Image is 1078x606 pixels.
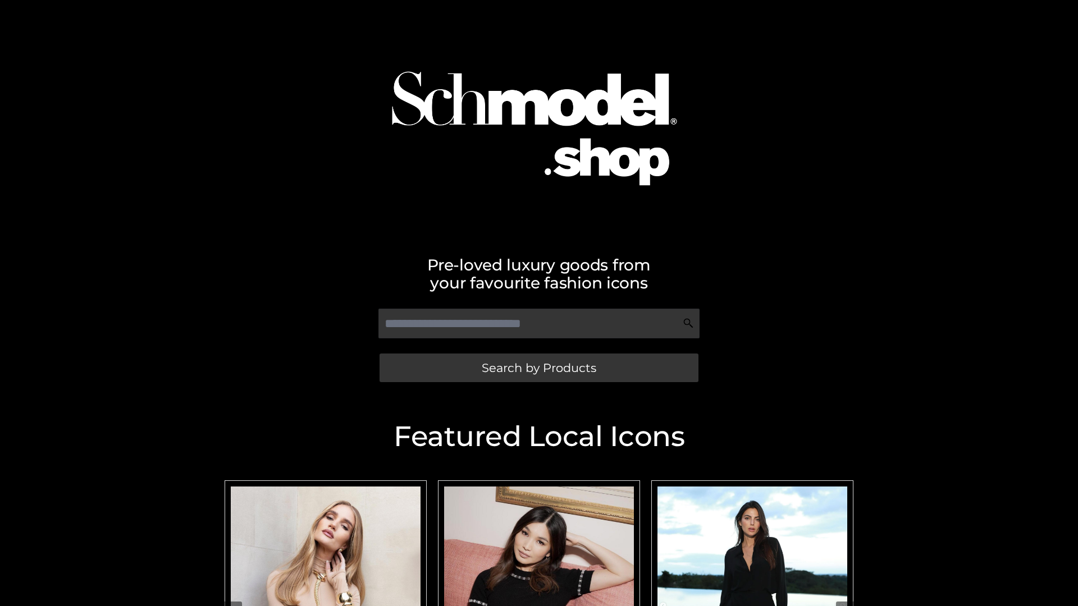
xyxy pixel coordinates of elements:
h2: Featured Local Icons​ [219,423,859,451]
a: Search by Products [380,353,698,382]
span: Search by Products [482,362,596,374]
img: Search Icon [683,318,694,329]
h2: Pre-loved luxury goods from your favourite fashion icons [219,256,859,292]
